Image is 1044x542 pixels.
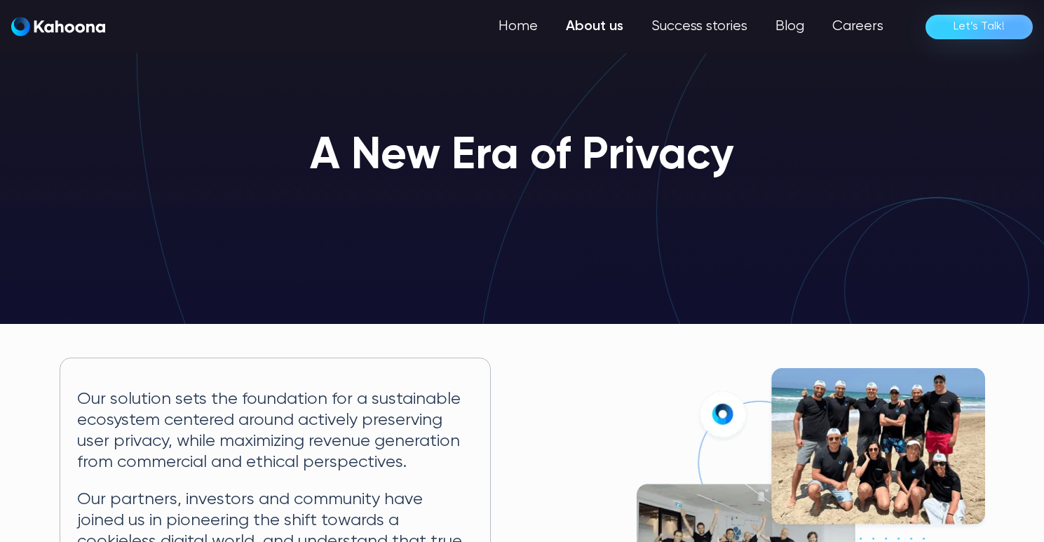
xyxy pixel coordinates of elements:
[77,389,473,473] p: Our solution sets the foundation for a sustainable ecosystem centered around actively preserving ...
[954,15,1005,38] div: Let’s Talk!
[11,17,105,37] a: home
[552,13,637,41] a: About us
[761,13,818,41] a: Blog
[926,15,1033,39] a: Let’s Talk!
[818,13,897,41] a: Careers
[310,132,734,181] h1: A New Era of Privacy
[11,17,105,36] img: Kahoona logo white
[484,13,552,41] a: Home
[637,13,761,41] a: Success stories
